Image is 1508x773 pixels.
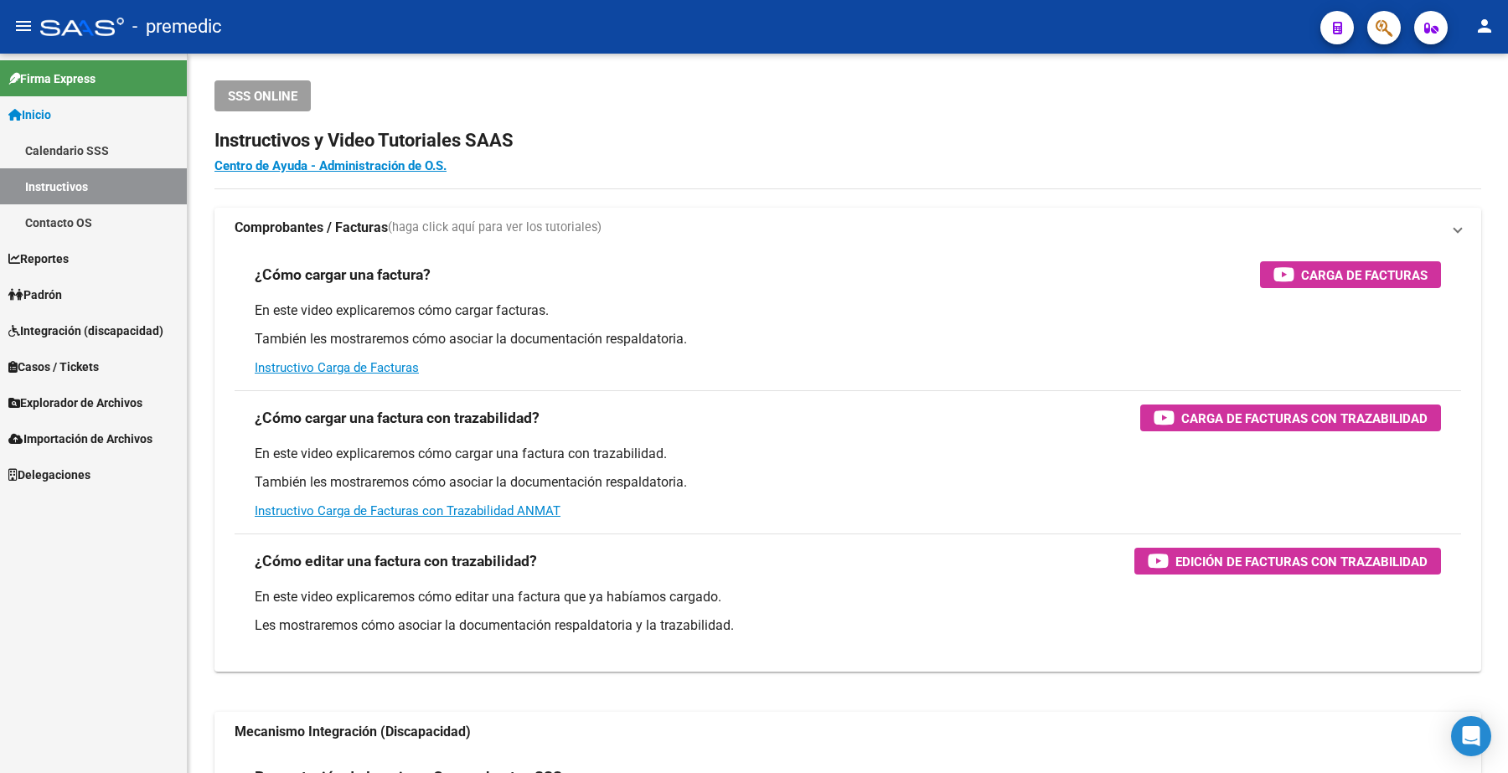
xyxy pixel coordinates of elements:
[214,80,311,111] button: SSS ONLINE
[255,445,1441,463] p: En este video explicaremos cómo cargar una factura con trazabilidad.
[255,588,1441,606] p: En este video explicaremos cómo editar una factura que ya habíamos cargado.
[1260,261,1441,288] button: Carga de Facturas
[255,360,419,375] a: Instructivo Carga de Facturas
[1175,551,1428,572] span: Edición de Facturas con Trazabilidad
[235,219,388,237] strong: Comprobantes / Facturas
[214,158,447,173] a: Centro de Ayuda - Administración de O.S.
[8,394,142,412] span: Explorador de Archivos
[255,549,537,573] h3: ¿Cómo editar una factura con trazabilidad?
[1451,716,1491,756] div: Open Intercom Messenger
[255,616,1441,635] p: Les mostraremos cómo asociar la documentación respaldatoria y la trazabilidad.
[388,219,602,237] span: (haga click aquí para ver los tutoriales)
[8,358,99,376] span: Casos / Tickets
[255,263,431,286] h3: ¿Cómo cargar una factura?
[255,473,1441,492] p: También les mostraremos cómo asociar la documentación respaldatoria.
[8,322,163,340] span: Integración (discapacidad)
[1181,408,1428,429] span: Carga de Facturas con Trazabilidad
[255,503,560,518] a: Instructivo Carga de Facturas con Trazabilidad ANMAT
[1134,548,1441,575] button: Edición de Facturas con Trazabilidad
[228,89,297,104] span: SSS ONLINE
[1301,265,1428,286] span: Carga de Facturas
[1140,405,1441,431] button: Carga de Facturas con Trazabilidad
[8,106,51,124] span: Inicio
[255,406,540,430] h3: ¿Cómo cargar una factura con trazabilidad?
[214,125,1481,157] h2: Instructivos y Video Tutoriales SAAS
[13,16,34,36] mat-icon: menu
[1474,16,1495,36] mat-icon: person
[132,8,222,45] span: - premedic
[214,712,1481,752] mat-expansion-panel-header: Mecanismo Integración (Discapacidad)
[255,330,1441,348] p: También les mostraremos cómo asociar la documentación respaldatoria.
[8,286,62,304] span: Padrón
[8,70,96,88] span: Firma Express
[214,208,1481,248] mat-expansion-panel-header: Comprobantes / Facturas(haga click aquí para ver los tutoriales)
[8,430,152,448] span: Importación de Archivos
[214,248,1481,672] div: Comprobantes / Facturas(haga click aquí para ver los tutoriales)
[235,723,471,741] strong: Mecanismo Integración (Discapacidad)
[255,301,1441,320] p: En este video explicaremos cómo cargar facturas.
[8,466,90,484] span: Delegaciones
[8,250,69,268] span: Reportes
